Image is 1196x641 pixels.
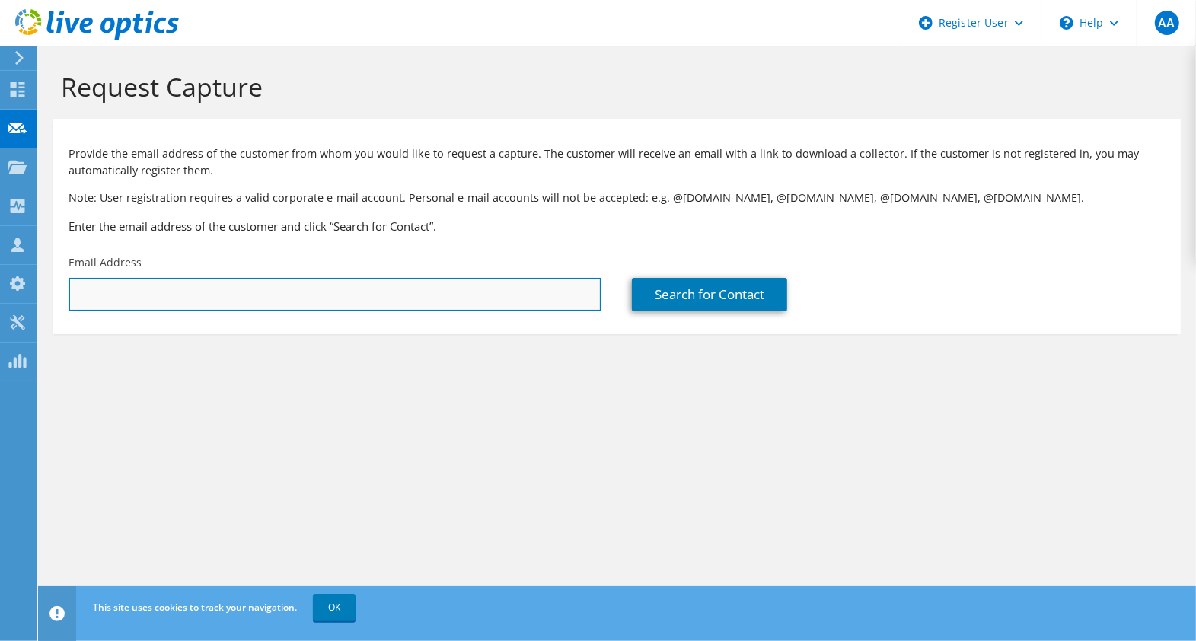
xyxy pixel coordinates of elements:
span: AA [1155,11,1179,35]
h1: Request Capture [61,71,1166,103]
a: Search for Contact [632,278,787,311]
label: Email Address [69,255,142,270]
svg: \n [1060,16,1073,30]
a: OK [313,594,356,621]
p: Note: User registration requires a valid corporate e-mail account. Personal e-mail accounts will ... [69,190,1166,206]
span: This site uses cookies to track your navigation. [93,601,297,614]
p: Provide the email address of the customer from whom you would like to request a capture. The cust... [69,145,1166,179]
h3: Enter the email address of the customer and click “Search for Contact”. [69,218,1166,234]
